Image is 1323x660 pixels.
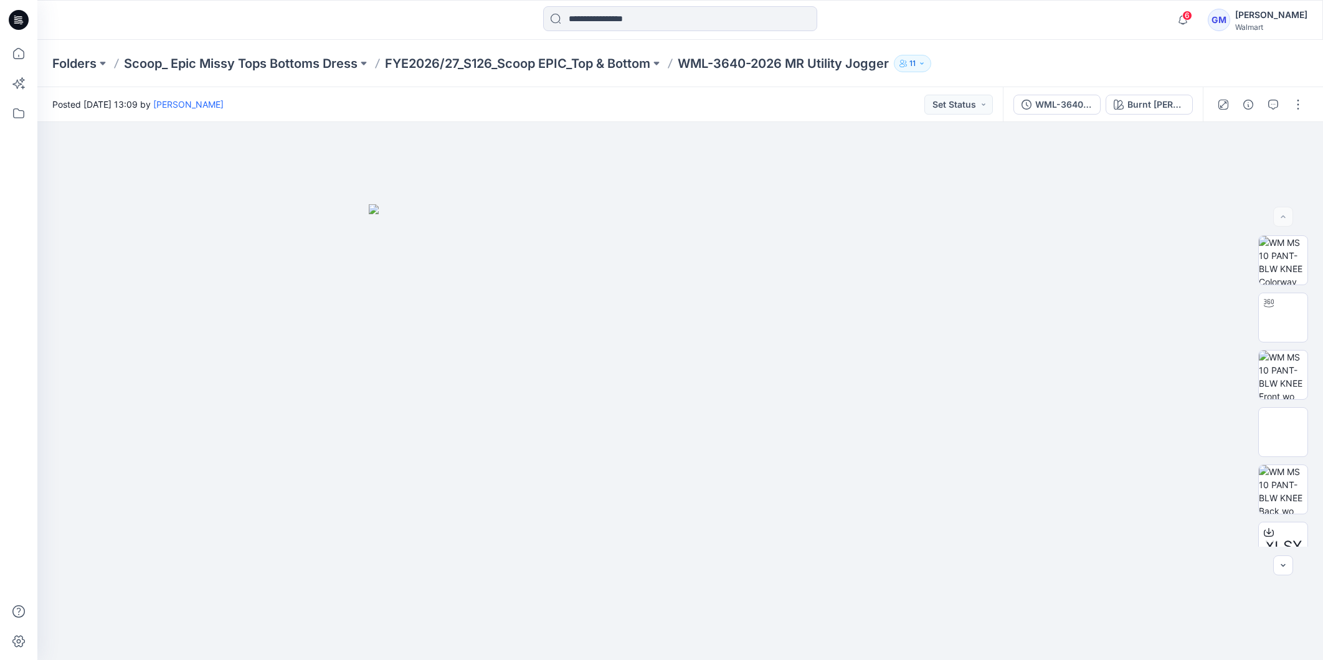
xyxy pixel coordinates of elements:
button: Burnt [PERSON_NAME] [1106,95,1193,115]
span: 6 [1182,11,1192,21]
p: 11 [909,57,916,70]
div: Walmart [1235,22,1307,32]
a: FYE2026/27_S126_Scoop EPIC_Top & Bottom [385,55,650,72]
div: Burnt Rosemary [1127,98,1185,111]
button: WML-3640-2026 MR Utility Jogger_Full Colorway [1013,95,1101,115]
a: [PERSON_NAME] [153,99,224,110]
div: WML-3640-2026 MR Utility Jogger_Full Colorway [1035,98,1093,111]
img: eyJhbGciOiJIUzI1NiIsImtpZCI6IjAiLCJzbHQiOiJzZXMiLCJ0eXAiOiJKV1QifQ.eyJkYXRhIjp7InR5cGUiOiJzdG9yYW... [369,204,992,660]
div: GM [1208,9,1230,31]
a: Scoop_ Epic Missy Tops Bottoms Dress [124,55,358,72]
a: Folders [52,55,97,72]
img: WM MS 10 PANT-BLW KNEE Front wo Avatar [1259,351,1307,399]
button: Details [1238,95,1258,115]
p: WML-3640-2026 MR Utility Jogger [678,55,889,72]
img: WM MS 10 PANT-BLW KNEE Colorway wo Avatar [1259,236,1307,285]
button: 11 [894,55,931,72]
span: XLSX [1265,535,1302,558]
div: [PERSON_NAME] [1235,7,1307,22]
img: WM MS 10 PANT-BLW KNEE Back wo Avatar [1259,465,1307,514]
span: Posted [DATE] 13:09 by [52,98,224,111]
